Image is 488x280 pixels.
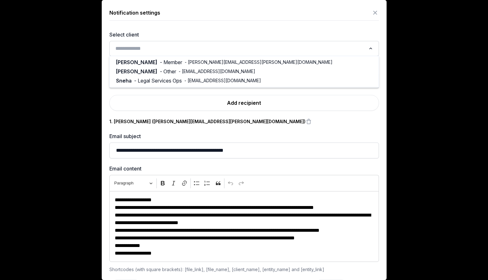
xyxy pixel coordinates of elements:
label: Preferred name [109,63,379,70]
span: Paragraph [114,179,147,187]
div: Shortcodes (with square brackets): [file_link], [file_name], [client_name], [entity_name] and [en... [109,266,379,273]
div: Editor editing area: main [109,191,379,262]
a: Add recipient [109,95,379,111]
button: Heading [112,178,155,188]
div: Notification settings [109,9,160,17]
label: Select client [109,31,379,38]
div: Editor toolbar [109,175,379,191]
label: Email content [109,165,379,172]
label: Email subject [109,132,379,140]
div: Search for option [113,43,376,54]
input: Search for option [113,44,366,53]
div: 1. [PERSON_NAME] ([PERSON_NAME][EMAIL_ADDRESS][PERSON_NAME][DOMAIN_NAME]) [109,118,306,125]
